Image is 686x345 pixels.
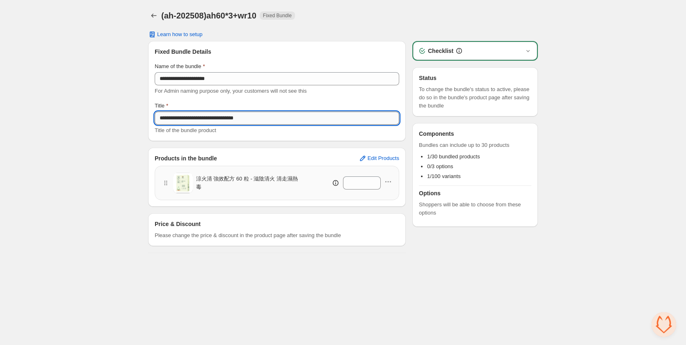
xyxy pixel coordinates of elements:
span: 1/30 bundled products [427,153,480,160]
span: 1/100 variants [427,173,461,179]
h3: Price & Discount [155,220,201,228]
label: Name of the bundle [155,62,205,71]
span: Edit Products [368,155,399,162]
span: For Admin naming purpose only, your customers will not see this [155,88,306,94]
h3: Status [419,74,531,82]
a: 开放式聊天 [652,312,676,337]
h3: Products in the bundle [155,154,217,162]
h3: Components [419,130,454,138]
span: Please change the price & discount in the product page after saving the bundle [155,231,341,240]
span: Bundles can include up to 30 products [419,141,531,149]
span: 0/3 options [427,163,453,169]
span: Title of the bundle product [155,127,216,133]
span: Fixed Bundle [263,12,292,19]
h3: Options [419,189,531,197]
h3: Fixed Bundle Details [155,48,399,56]
h1: (ah-202508)ah60*3+wr10 [161,11,256,21]
h3: Checklist [428,47,453,55]
button: Edit Products [354,152,404,165]
span: To change the bundle's status to active, please do so in the bundle's product page after saving t... [419,85,531,110]
label: Title [155,102,168,110]
img: 涼火清 強效配方 60 粒 - 滋陰清火 清走濕熱毒 [173,173,193,193]
span: 涼火清 強效配方 60 粒 - 滋陰清火 清走濕熱毒 [196,175,298,191]
button: Back [148,10,160,21]
span: Learn how to setup [157,31,203,38]
span: Shoppers will be able to choose from these options [419,201,531,217]
button: Learn how to setup [143,29,208,40]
